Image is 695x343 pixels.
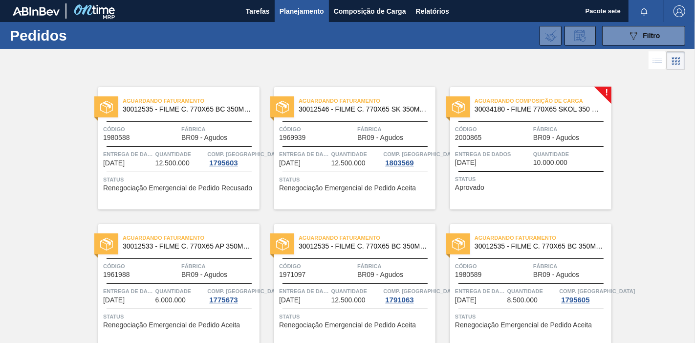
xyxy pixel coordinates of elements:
[123,235,204,241] font: Aguardando Faturamento
[357,124,433,134] span: Fábrica
[475,235,556,241] font: Aguardando Faturamento
[299,105,451,113] font: 30012546 - FILME C. 770X65 SK 350ML C12 429
[533,149,609,159] span: Quantidade
[383,286,433,304] a: Comp. [GEOGRAPHIC_DATA]1791063
[455,159,477,166] span: 20/08/2025
[279,124,355,134] span: Código
[103,314,124,320] font: Status
[533,134,579,141] font: BR09 - Agudos
[279,312,433,321] span: Status
[475,105,616,113] font: 30034180 - FILME 770X65 SKOL 350 MP C12
[331,159,366,167] font: 12.500.000
[455,151,511,157] font: Entrega de dados
[84,87,260,209] a: statusAguardando Faturamento30012535 - FILME C. 770X65 BC 350ML C12 429Código1980588FábricaBR09 -...
[455,271,482,278] span: 1980589
[155,151,191,157] font: Quantidade
[455,126,477,132] font: Código
[207,149,257,167] a: Comp. [GEOGRAPHIC_DATA]1795603
[507,296,538,304] font: 8.500.000
[279,271,306,278] span: 1971097
[103,312,257,321] span: Status
[103,134,130,141] font: 1980588
[103,177,124,183] font: Status
[279,288,335,294] font: Entrega de dados
[279,184,416,192] font: Renegociação Emergencial de Pedido Aceita
[299,235,380,241] font: Aguardando Faturamento
[475,98,583,104] font: Aguardando Composição de Carga
[103,159,125,167] font: [DATE]
[123,105,275,113] font: 30012535 - FILME C. 770X65 BC 350ML C12 429
[452,238,465,251] img: status
[103,263,125,269] font: Código
[299,96,435,106] span: Aguardando Faturamento
[455,134,482,141] font: 2000865
[455,286,505,296] span: Entrega de dados
[455,134,482,141] span: 2000865
[209,296,238,304] font: 1775673
[533,271,579,278] font: BR09 - Agudos
[299,233,435,243] span: Aguardando Faturamento
[299,106,428,113] span: 30012546 - FILME C. 770X65 SK 350ML C12 429
[475,96,611,106] span: Aguardando Composição de Carga
[331,149,381,159] span: Quantidade
[357,271,403,278] font: BR09 - Agudos
[533,263,558,269] font: Fábrica
[559,286,635,296] span: Comp. Carga
[533,134,579,141] span: BR09 - Agudos
[279,321,416,329] font: Renegociação Emergencial de Pedido Aceita
[533,261,609,271] span: Fábrica
[475,106,604,113] span: 30034180 - FILME 770X65 SKOL 350 MP C12
[435,87,611,209] a: !statusAguardando Composição de Carga30034180 - FILME 770X65 SKOL 350 MP C12Código2000865FábricaB...
[385,159,413,167] font: 1803569
[123,96,260,106] span: Aguardando Faturamento
[455,296,477,304] font: [DATE]
[533,126,558,132] font: Fábrica
[629,4,660,18] button: Notificações
[507,286,557,296] span: Quantidade
[559,286,609,304] a: Comp. [GEOGRAPHIC_DATA]1795605
[279,151,335,157] font: Entrega de dados
[155,296,186,304] font: 6.000.000
[181,124,257,134] span: Fábrica
[279,261,355,271] span: Código
[103,126,125,132] font: Código
[103,124,179,134] span: Código
[533,159,567,166] font: 10.000.000
[100,101,113,114] img: status
[207,286,283,296] span: Comp. Carga
[155,159,190,167] font: 12.500.000
[155,286,205,296] span: Quantidade
[331,151,367,157] font: Quantidade
[565,26,596,46] div: Solicitação de Revisão de Pedidos
[207,286,257,304] a: Comp. [GEOGRAPHIC_DATA]1775673
[279,297,301,304] span: 21/08/2025
[331,286,381,296] span: Quantidade
[103,321,240,329] font: Renegociação Emergencial de Pedido Aceita
[533,271,579,278] span: BR09 - Agudos
[103,271,130,278] span: 1961988
[383,286,459,296] span: Comp. Carga
[181,271,227,278] font: BR09 - Agudos
[279,263,301,269] font: Código
[455,184,484,191] span: Aprovado
[455,183,484,191] font: Aprovado
[331,297,366,304] span: 12.500.000
[103,261,179,271] span: Código
[357,261,433,271] span: Fábrica
[455,321,592,329] font: Renegociação Emergencial de Pedido Aceita
[123,243,252,250] span: 30012533 - FILME C. 770X65 AP 350ML C12 429
[649,51,667,70] div: Visão em Lista
[123,98,204,104] font: Aguardando Faturamento
[207,149,283,159] span: Comp. Carga
[540,26,562,46] div: Importar Negociações dos Pedidos
[455,263,477,269] font: Código
[13,7,60,16] img: TNhmsLtSVTkK8tSr43FrP2fwEKptu5GPRR3wAAAABJRU5ErkJggg==
[279,126,301,132] font: Código
[383,149,433,167] a: Comp. [GEOGRAPHIC_DATA]1803569
[276,101,289,114] img: status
